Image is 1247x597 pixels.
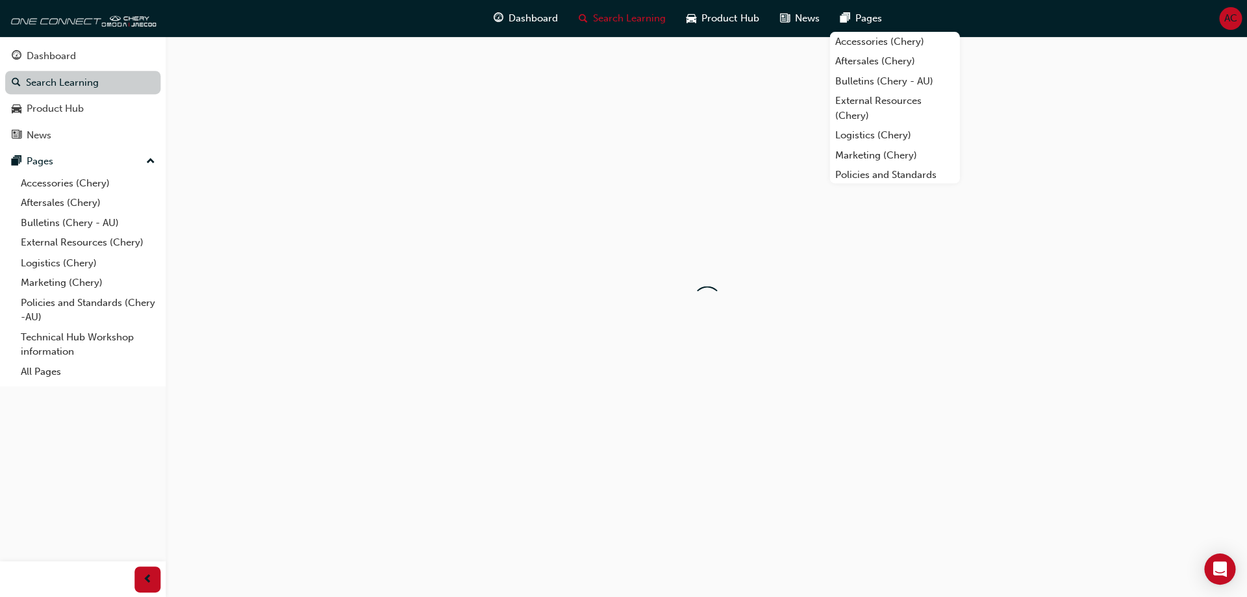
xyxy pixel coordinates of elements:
a: Product Hub [5,97,160,121]
a: External Resources (Chery) [16,233,160,253]
span: AC [1223,11,1236,26]
span: guage-icon [12,51,21,62]
img: oneconnect [6,5,156,31]
button: Pages [5,149,160,173]
span: search-icon [578,10,587,27]
a: Bulletins (Chery - AU) [16,213,160,233]
a: pages-iconPages [829,5,891,32]
span: prev-icon [143,571,153,587]
a: News [5,123,160,147]
div: Pages [27,154,53,169]
a: Logistics (Chery) [16,253,160,273]
button: DashboardSearch LearningProduct HubNews [5,42,160,149]
div: Open Intercom Messenger [1203,553,1234,584]
span: car-icon [12,103,21,115]
a: All Pages [16,361,160,381]
a: Dashboard [5,44,160,68]
span: car-icon [686,10,696,27]
span: Pages [854,11,881,26]
span: pages-icon [839,10,849,27]
span: Product Hub [701,11,758,26]
a: Policies and Standards (Chery -AU) [829,165,959,199]
a: External Resources (Chery) [829,91,959,125]
a: guage-iconDashboard [483,5,568,32]
a: news-iconNews [768,5,829,32]
span: guage-icon [493,10,503,27]
a: Accessories (Chery) [829,32,959,52]
span: up-icon [146,153,155,170]
a: Marketing (Chery) [16,272,160,292]
a: Marketing (Chery) [829,146,959,166]
a: Logistics (Chery) [829,125,959,146]
a: Aftersales (Chery) [829,51,959,71]
span: News [794,11,818,26]
span: Dashboard [508,11,557,26]
span: Search Learning [592,11,665,26]
div: Dashboard [27,49,76,64]
a: Bulletins (Chery - AU) [829,71,959,92]
a: Policies and Standards (Chery -AU) [16,292,160,327]
span: search-icon [12,77,21,89]
span: pages-icon [12,156,21,168]
span: news-icon [12,130,21,142]
div: News [27,128,51,143]
button: AC [1218,7,1241,30]
span: news-icon [779,10,788,27]
a: Aftersales (Chery) [16,193,160,213]
div: Product Hub [27,101,84,116]
a: Accessories (Chery) [16,173,160,194]
a: Technical Hub Workshop information [16,327,160,361]
a: car-iconProduct Hub [675,5,768,32]
a: Search Learning [5,71,160,95]
a: search-iconSearch Learning [568,5,675,32]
